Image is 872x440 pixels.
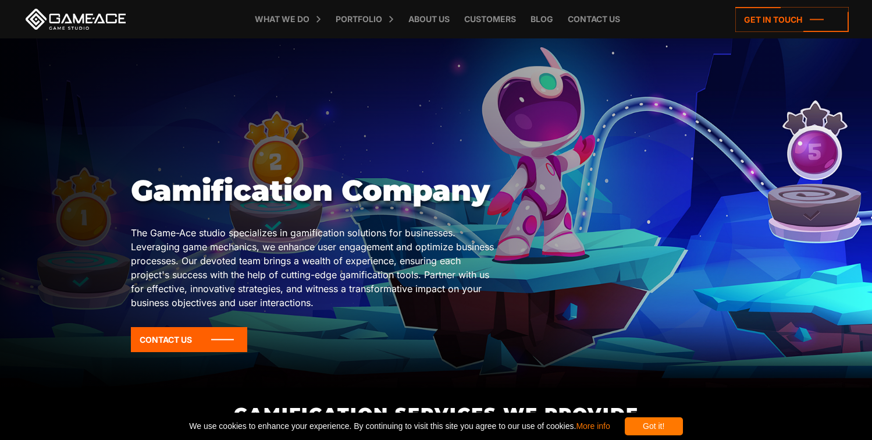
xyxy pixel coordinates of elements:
div: Got it! [625,417,683,435]
a: More info [576,421,610,431]
span: We use cookies to enhance your experience. By continuing to visit this site you agree to our use ... [189,417,610,435]
a: Contact Us [131,327,247,352]
h1: Gamification Company [131,173,497,208]
a: Get in touch [735,7,849,32]
p: The Game-Ace studio specializes in gamification solutions for businesses. Leveraging game mechani... [131,226,497,310]
h2: Gamification Services We Provide [126,404,746,424]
